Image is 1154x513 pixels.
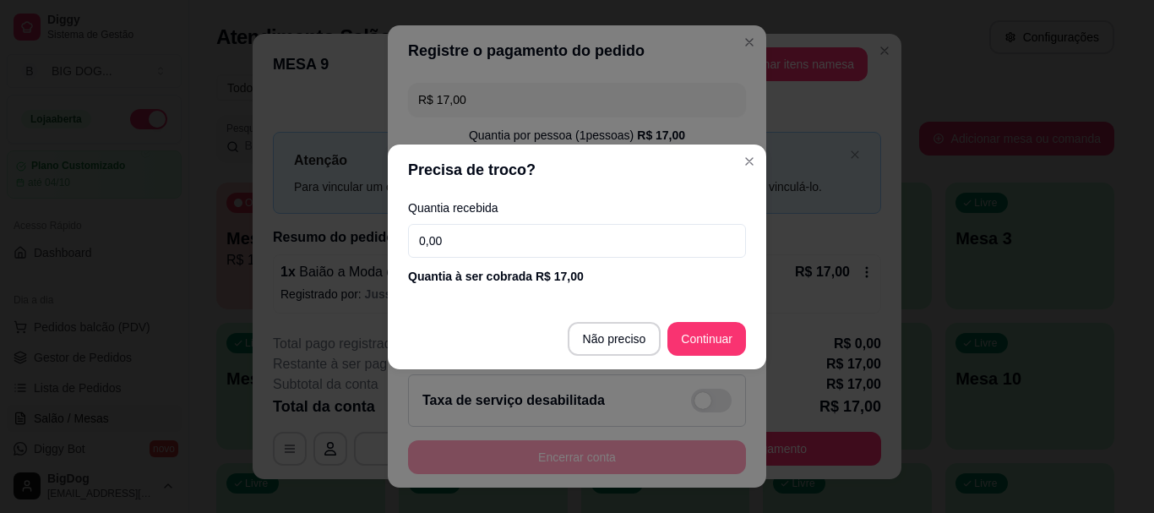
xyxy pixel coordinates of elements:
[568,322,661,356] button: Não preciso
[408,202,746,214] label: Quantia recebida
[736,148,763,175] button: Close
[667,322,746,356] button: Continuar
[388,145,766,195] header: Precisa de troco?
[408,268,746,285] div: Quantia à ser cobrada R$ 17,00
